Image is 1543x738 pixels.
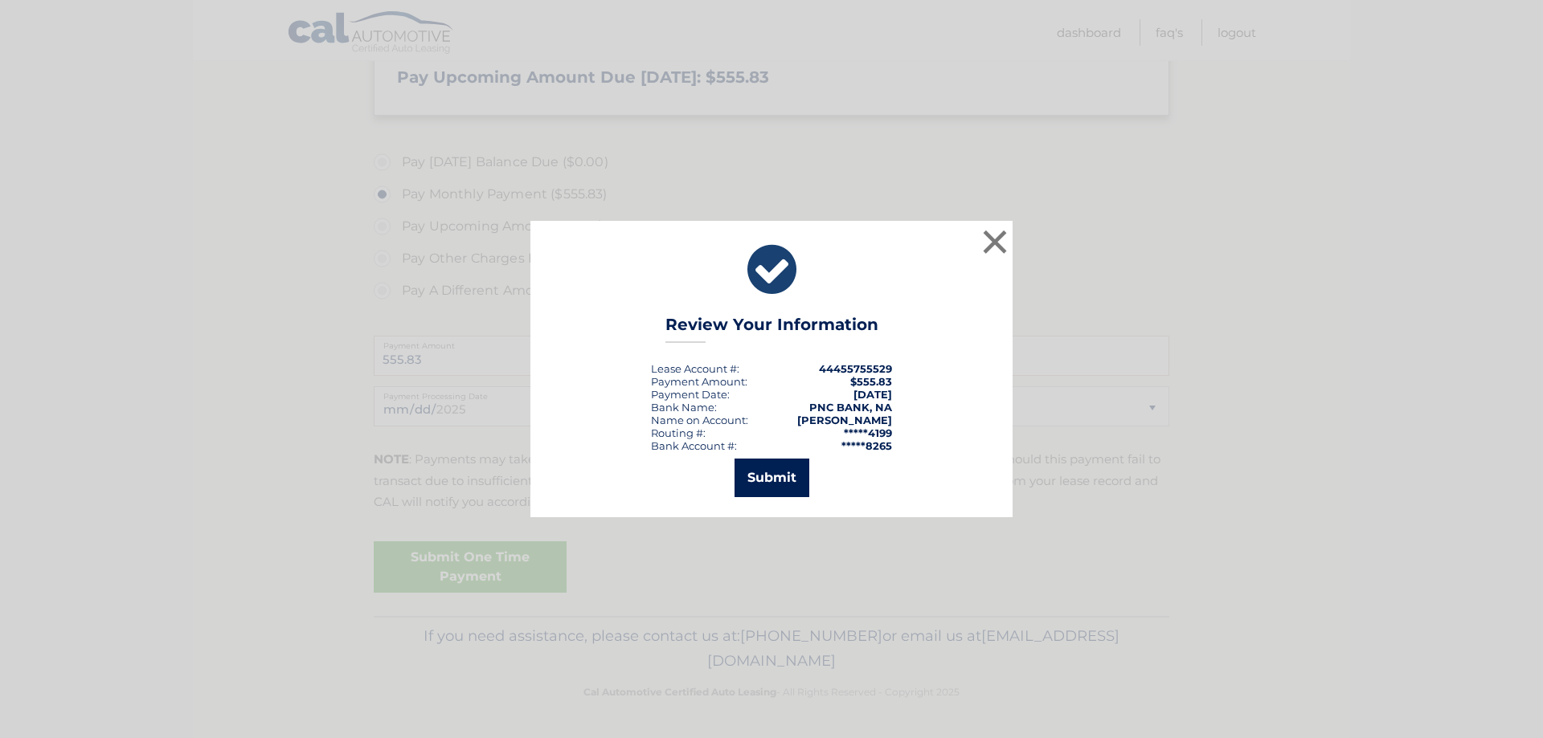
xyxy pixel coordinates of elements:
button: × [979,226,1011,258]
div: Name on Account: [651,414,748,426]
h3: Review Your Information [665,315,878,343]
span: Payment Date [651,388,727,401]
strong: [PERSON_NAME] [797,414,892,426]
span: $555.83 [850,375,892,388]
div: Lease Account #: [651,362,739,375]
div: Bank Account #: [651,439,737,452]
span: [DATE] [853,388,892,401]
div: Payment Amount: [651,375,747,388]
strong: 44455755529 [819,362,892,375]
strong: PNC BANK, NA [809,401,892,414]
button: Submit [735,459,809,497]
div: : [651,388,730,401]
div: Bank Name: [651,401,717,414]
div: Routing #: [651,426,706,439]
